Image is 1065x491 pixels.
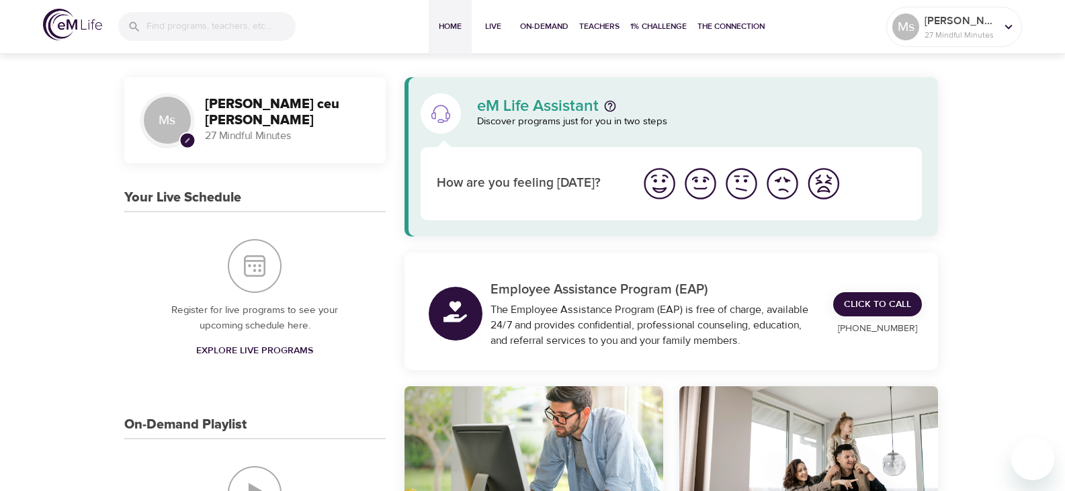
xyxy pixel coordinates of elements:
[833,292,922,317] a: Click to Call
[196,343,313,359] span: Explore Live Programs
[844,296,911,313] span: Click to Call
[477,114,923,130] p: Discover programs just for you in two steps
[641,165,678,202] img: great
[151,303,359,333] p: Register for live programs to see your upcoming schedule here.
[762,163,803,204] button: I'm feeling bad
[520,19,568,34] span: On-Demand
[680,163,721,204] button: I'm feeling good
[833,322,922,336] p: [PHONE_NUMBER]
[630,19,687,34] span: 1% Challenge
[491,279,818,300] p: Employee Assistance Program (EAP)
[682,165,719,202] img: good
[764,165,801,202] img: bad
[1011,437,1054,480] iframe: Button to launch messaging window
[430,103,452,124] img: eM Life Assistant
[437,174,623,193] p: How are you feeling [DATE]?
[146,12,296,41] input: Find programs, teachers, etc...
[477,19,509,34] span: Live
[805,165,842,202] img: worst
[205,128,370,144] p: 27 Mindful Minutes
[925,13,996,29] p: [PERSON_NAME] ceu [PERSON_NAME]
[43,9,102,40] img: logo
[228,239,282,293] img: Your Live Schedule
[191,339,318,363] a: Explore Live Programs
[124,190,241,206] h3: Your Live Schedule
[124,417,247,433] h3: On-Demand Playlist
[803,163,844,204] button: I'm feeling worst
[140,93,194,147] div: Ms
[697,19,765,34] span: The Connection
[477,98,599,114] p: eM Life Assistant
[205,97,370,128] h3: [PERSON_NAME] ceu [PERSON_NAME]
[723,165,760,202] img: ok
[491,302,818,349] div: The Employee Assistance Program (EAP) is free of charge, available 24/7 and provides confidential...
[434,19,466,34] span: Home
[579,19,620,34] span: Teachers
[925,29,996,41] p: 27 Mindful Minutes
[721,163,762,204] button: I'm feeling ok
[639,163,680,204] button: I'm feeling great
[892,13,919,40] div: Ms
